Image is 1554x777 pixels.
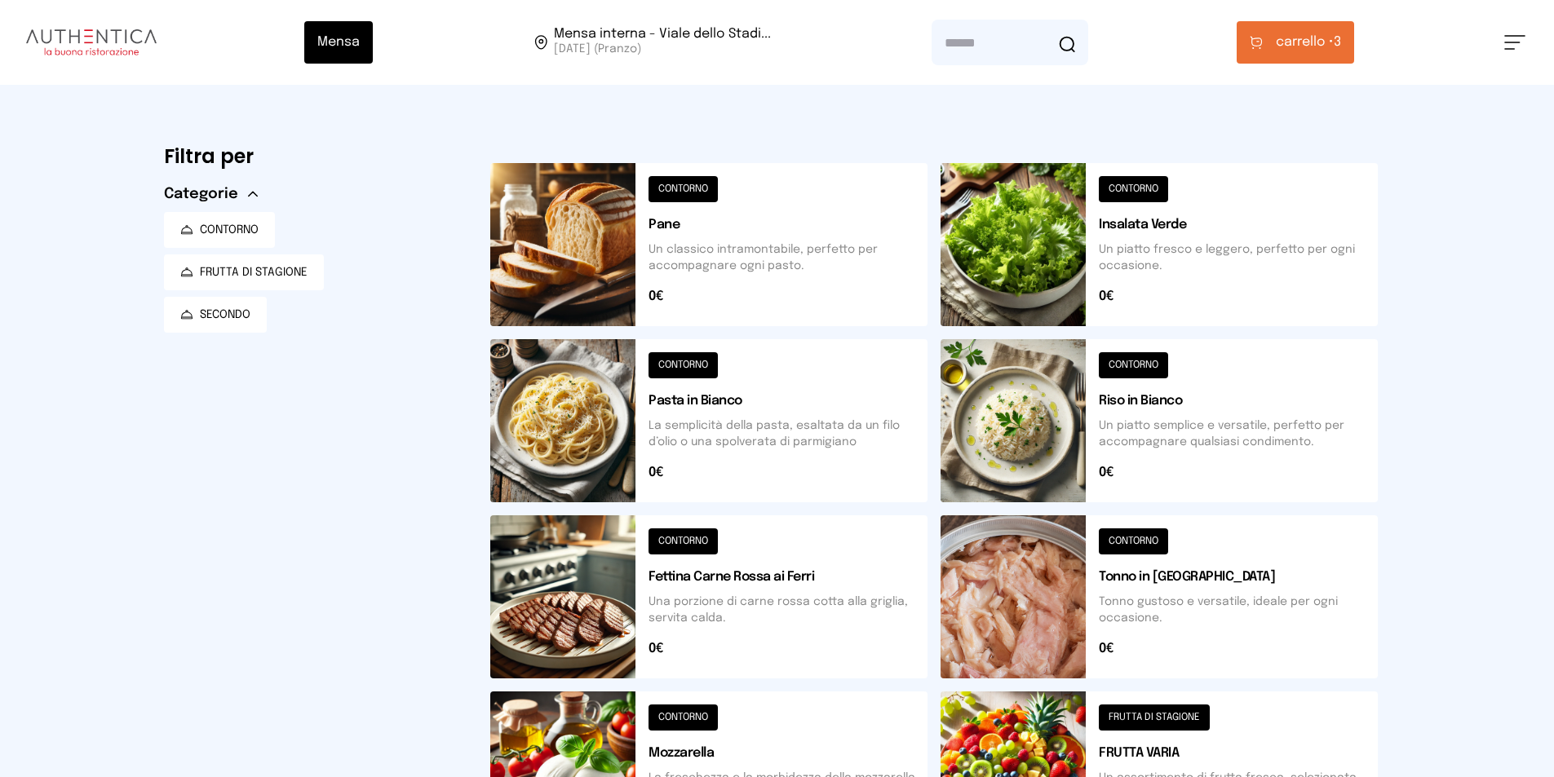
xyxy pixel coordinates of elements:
[164,254,324,290] button: FRUTTA DI STAGIONE
[164,183,238,205] span: Categorie
[26,29,157,55] img: logo.8f33a47.png
[200,264,308,280] span: FRUTTA DI STAGIONE
[1276,33,1341,52] span: 3
[1237,21,1354,64] button: carrello •3
[554,28,771,57] span: Viale dello Stadio, 77, 05100 Terni TR, Italia
[164,143,464,170] h6: Filtra per
[164,297,267,333] button: SECONDO
[164,183,258,205] button: Categorie
[200,222,259,238] span: CONTORNO
[1276,33,1334,52] span: carrello •
[554,41,771,57] span: [DATE] (Pranzo)
[164,212,275,248] button: CONTORNO
[200,307,250,323] span: SECONDO
[304,21,373,64] button: Mensa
